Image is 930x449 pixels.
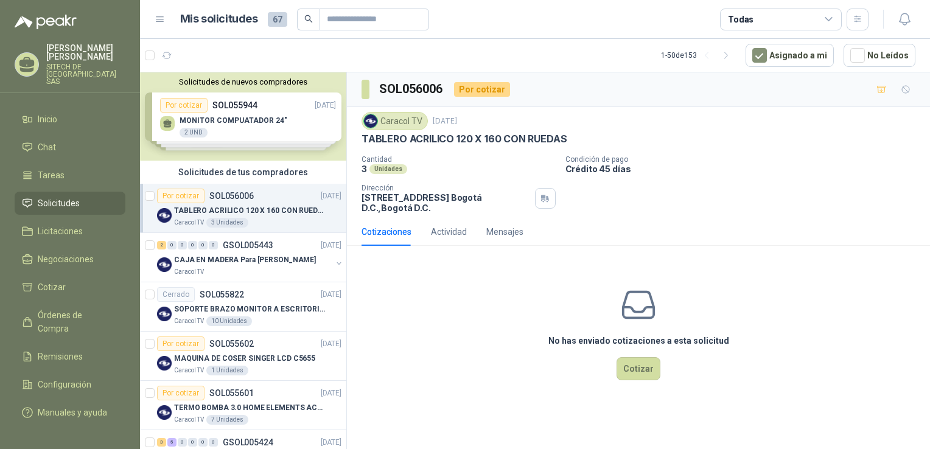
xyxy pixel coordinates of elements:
span: Cotizar [38,280,66,294]
span: Manuales y ayuda [38,406,107,419]
div: Solicitudes de tus compradores [140,161,346,184]
p: [DATE] [321,240,341,251]
a: Inicio [15,108,125,131]
div: Por cotizar [454,82,510,97]
span: Negociaciones [38,252,94,266]
div: 0 [178,438,187,447]
div: Por cotizar [157,386,205,400]
div: 3 [157,438,166,447]
p: TABLERO ACRILICO 120 X 160 CON RUEDAS [174,205,326,217]
p: Cantidad [362,155,556,164]
div: 1 Unidades [206,366,248,375]
a: Remisiones [15,345,125,368]
span: Órdenes de Compra [38,308,114,335]
p: Dirección [362,184,530,192]
div: Por cotizar [157,336,205,351]
p: MAQUINA DE COSER SINGER LCD C5655 [174,353,315,364]
div: Por cotizar [157,189,205,203]
p: 3 [362,164,367,174]
a: Por cotizarSOL055601[DATE] Company LogoTERMO BOMBA 3.0 HOME ELEMENTS ACERO INOXCaracol TV7 Unidades [140,381,346,430]
div: Solicitudes de nuevos compradoresPor cotizarSOL055944[DATE] MONITOR COMPUATADOR 24"2 UNDPor cotiz... [140,72,346,161]
a: Licitaciones [15,220,125,243]
h3: No has enviado cotizaciones a esta solicitud [548,334,729,347]
span: 67 [268,12,287,27]
p: [DATE] [321,338,341,350]
div: Actividad [431,225,467,238]
p: [DATE] [433,116,457,127]
img: Company Logo [157,405,172,420]
p: [STREET_ADDRESS] Bogotá D.C. , Bogotá D.C. [362,192,530,213]
p: SITECH DE [GEOGRAPHIC_DATA] SAS [46,63,125,85]
p: [DATE] [321,388,341,399]
p: GSOL005424 [223,438,273,447]
div: 10 Unidades [206,316,252,326]
p: Caracol TV [174,316,204,326]
img: Company Logo [157,257,172,272]
div: Caracol TV [362,112,428,130]
p: [PERSON_NAME] [PERSON_NAME] [46,44,125,61]
a: Manuales y ayuda [15,401,125,424]
div: 7 Unidades [206,415,248,425]
div: Mensajes [486,225,523,238]
div: 0 [188,241,197,249]
p: SOPORTE BRAZO MONITOR A ESCRITORIO NBF80 [174,304,326,315]
h3: SOL056006 [379,80,444,99]
div: Unidades [369,164,407,174]
p: [DATE] [321,437,341,448]
p: TABLERO ACRILICO 120 X 160 CON RUEDAS [362,133,567,145]
span: Configuración [38,378,91,391]
div: 0 [167,241,177,249]
a: Configuración [15,373,125,396]
a: Tareas [15,164,125,187]
a: CerradoSOL055822[DATE] Company LogoSOPORTE BRAZO MONITOR A ESCRITORIO NBF80Caracol TV10 Unidades [140,282,346,332]
p: Caracol TV [174,267,204,277]
div: 0 [178,241,187,249]
img: Company Logo [157,356,172,371]
div: 3 Unidades [206,218,248,228]
img: Company Logo [157,208,172,223]
span: Tareas [38,169,65,182]
a: Órdenes de Compra [15,304,125,340]
p: Condición de pago [565,155,926,164]
a: Chat [15,136,125,159]
span: search [304,15,313,23]
div: 0 [209,438,218,447]
a: Negociaciones [15,248,125,271]
img: Company Logo [364,114,377,128]
button: Cotizar [617,357,660,380]
button: No Leídos [844,44,915,67]
span: Solicitudes [38,197,80,210]
p: CAJA EN MADERA Para [PERSON_NAME] [174,254,316,266]
div: 5 [167,438,177,447]
span: Chat [38,141,56,154]
p: SOL055822 [200,290,244,299]
p: [DATE] [321,289,341,301]
p: SOL055602 [209,339,254,348]
p: SOL056006 [209,192,254,200]
h1: Mis solicitudes [180,10,258,28]
p: Crédito 45 días [565,164,926,174]
p: Caracol TV [174,218,204,228]
p: SOL055601 [209,389,254,397]
p: [DATE] [321,190,341,202]
p: TERMO BOMBA 3.0 HOME ELEMENTS ACERO INOX [174,402,326,414]
div: Cotizaciones [362,225,411,238]
div: 1 - 50 de 153 [661,46,736,65]
img: Company Logo [157,307,172,321]
div: 0 [198,438,208,447]
div: Todas [728,13,753,26]
a: Por cotizarSOL055602[DATE] Company LogoMAQUINA DE COSER SINGER LCD C5655Caracol TV1 Unidades [140,332,346,381]
div: 0 [188,438,197,447]
button: Solicitudes de nuevos compradores [145,77,341,86]
img: Logo peakr [15,15,77,29]
div: Cerrado [157,287,195,302]
div: 0 [209,241,218,249]
p: GSOL005443 [223,241,273,249]
a: Solicitudes [15,192,125,215]
span: Licitaciones [38,224,83,238]
a: 2 0 0 0 0 0 GSOL005443[DATE] Company LogoCAJA EN MADERA Para [PERSON_NAME]Caracol TV [157,238,344,277]
a: Cotizar [15,276,125,299]
span: Remisiones [38,350,83,363]
button: Asignado a mi [746,44,834,67]
a: Por cotizarSOL056006[DATE] Company LogoTABLERO ACRILICO 120 X 160 CON RUEDASCaracol TV3 Unidades [140,184,346,233]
